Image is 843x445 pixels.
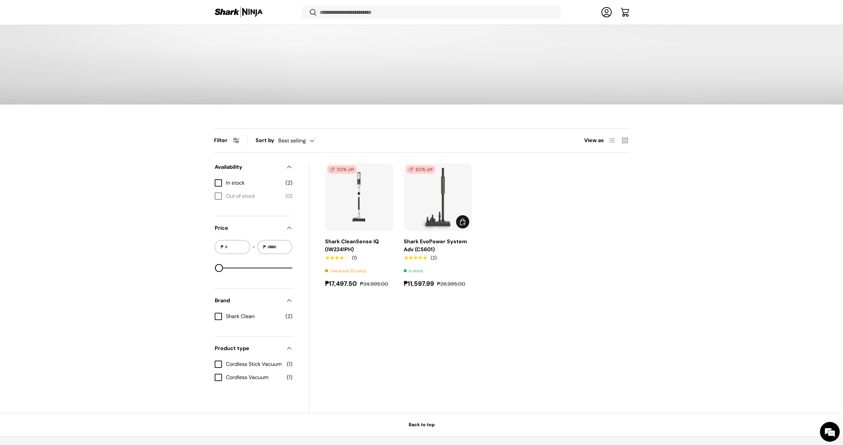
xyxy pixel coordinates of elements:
span: 50% off [327,165,357,174]
span: Brand [215,297,282,305]
span: (0) [286,192,292,200]
span: Out of stock [226,192,282,200]
span: Cordless Stick Vacuum [226,360,283,368]
button: Filter [214,137,239,144]
summary: Price [215,216,292,240]
img: shark-kion-iw2241-full-view-shark-ninja-philippines [325,163,393,231]
span: Filter [214,137,228,144]
summary: Brand [215,289,292,312]
a: Shark EvoPower System Adv (CS601) [404,238,467,253]
a: Shark CleanSense IQ (IW2241PH) [325,238,379,253]
div: Chat with us now [34,37,111,45]
span: (1) [287,360,292,368]
span: View as [584,136,604,144]
summary: Product type [215,337,292,360]
img: Shark Ninja Philippines [214,6,263,19]
span: (1) [287,373,292,381]
summary: Availability [215,155,292,179]
textarea: Type your message and hit 'Enter' [3,180,125,203]
span: Product type [215,344,282,352]
span: ₱ [220,244,224,251]
span: In stock [226,179,282,187]
span: (2) [286,179,292,187]
span: - [252,243,255,251]
span: Shark Clean [226,312,282,320]
a: Shark CleanSense IQ (IW2241PH) [325,163,393,231]
span: Cordless Vacuum [226,373,283,381]
span: (2) [286,312,292,320]
span: We're online! [38,83,91,150]
label: Sort by [256,136,278,144]
span: Best selling [278,137,306,144]
span: Price [215,224,282,232]
span: ₱ [262,244,267,251]
button: Best selling [278,135,328,146]
div: Minimize live chat window [108,3,124,19]
span: 60% off [406,165,435,174]
span: Availability [215,163,282,171]
a: Shark EvoPower System Adv (CS601) [404,163,472,231]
